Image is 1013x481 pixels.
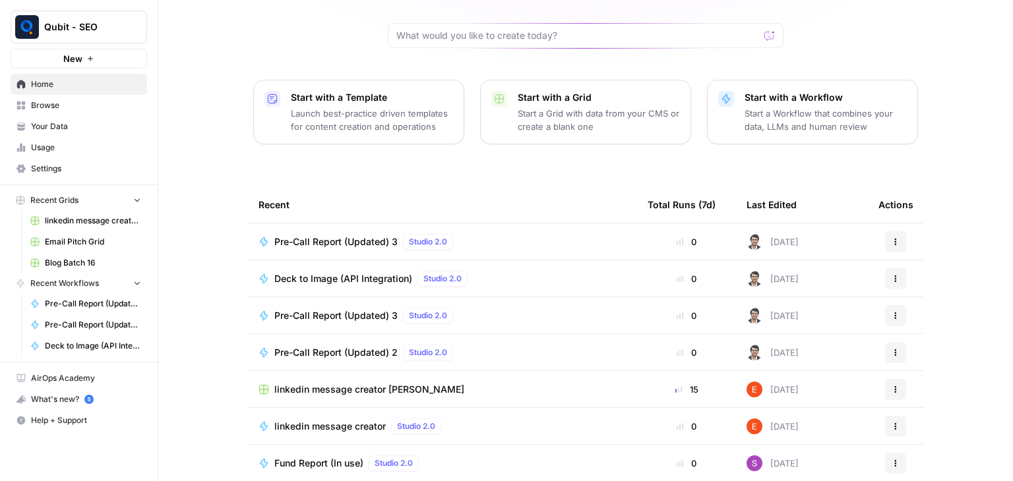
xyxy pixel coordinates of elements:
a: Pre-Call Report (Updated) 2Studio 2.0 [259,345,627,360]
button: Help + Support [11,410,147,431]
p: Start with a Workflow [745,91,907,104]
span: linkedin message creator [PERSON_NAME] [45,215,141,227]
img: Qubit - SEO Logo [15,15,39,39]
img: ajf8yqgops6ssyjpn8789yzw4nvp [747,382,762,397]
span: New [63,52,82,65]
button: Recent Workflows [11,273,147,293]
div: [DATE] [747,382,799,397]
a: Pre-Call Report (Updated) 3 [24,293,147,314]
a: linkedin message creator [PERSON_NAME] [259,383,627,396]
span: Studio 2.0 [409,236,447,248]
span: Pre-Call Report (Updated) 3 [274,235,398,248]
div: [DATE] [747,271,799,287]
button: What's new? 5 [11,389,147,410]
span: Usage [31,142,141,154]
div: 0 [648,346,725,359]
span: Deck to Image (API Integration) [45,340,141,352]
img: 35tz4koyam3fgiezpr65b8du18d9 [747,234,762,250]
div: 0 [648,235,725,248]
span: AirOps Academy [31,372,141,384]
a: Usage [11,137,147,158]
span: Studio 2.0 [375,457,413,469]
a: AirOps Academy [11,368,147,389]
button: New [11,49,147,69]
button: Start with a TemplateLaunch best-practice driven templates for content creation and operations [253,80,464,144]
button: Recent Grids [11,190,147,210]
span: Pre-Call Report (Updated) 3 [45,298,141,310]
span: Studio 2.0 [409,310,447,322]
a: Blog Batch 16 [24,252,147,273]
span: linkedin message creator [274,420,386,433]
span: Pre-Call Report (Updated) 3 [274,309,398,322]
img: 35tz4koyam3fgiezpr65b8du18d9 [747,308,762,324]
span: Blog Batch 16 [45,257,141,269]
span: Pre-Call Report (Updated) 2 [45,319,141,331]
a: Your Data [11,116,147,137]
div: Recent [259,186,627,223]
span: Browse [31,99,141,111]
a: 5 [84,395,94,404]
span: Studio 2.0 [397,420,435,432]
div: 0 [648,309,725,322]
img: o172sb5nyouclioljstuaq3tb2gj [747,455,762,471]
div: Actions [878,186,913,223]
input: What would you like to create today? [396,29,759,42]
p: Start with a Grid [518,91,680,104]
a: Pre-Call Report (Updated) 2 [24,314,147,335]
div: Total Runs (7d) [648,186,716,223]
span: Recent Workflows [30,277,99,289]
div: [DATE] [747,308,799,324]
img: 35tz4koyam3fgiezpr65b8du18d9 [747,271,762,287]
div: 0 [648,272,725,285]
a: Browse [11,95,147,116]
a: Settings [11,158,147,179]
button: Workspace: Qubit - SEO [11,11,147,43]
a: Pre-Call Report (Updated) 3Studio 2.0 [259,234,627,250]
span: Qubit - SEO [44,20,124,34]
div: What's new? [11,389,146,409]
button: Start with a WorkflowStart a Workflow that combines your data, LLMs and human review [707,80,918,144]
div: [DATE] [747,455,799,471]
p: Start a Grid with data from your CMS or create a blank one [518,107,680,133]
p: Start with a Template [291,91,453,104]
div: 15 [648,383,725,396]
div: [DATE] [747,234,799,250]
span: linkedin message creator [PERSON_NAME] [274,383,464,396]
button: Start with a GridStart a Grid with data from your CMS or create a blank one [480,80,691,144]
a: Fund Report (In use)Studio 2.0 [259,455,627,471]
span: Recent Grids [30,194,78,206]
span: Help + Support [31,414,141,426]
div: Last Edited [747,186,797,223]
span: Your Data [31,121,141,132]
img: ajf8yqgops6ssyjpn8789yzw4nvp [747,418,762,434]
a: Email Pitch Grid [24,231,147,252]
span: Deck to Image (API Integration) [274,272,412,285]
text: 5 [87,396,90,403]
p: Start a Workflow that combines your data, LLMs and human review [745,107,907,133]
a: Deck to Image (API Integration)Studio 2.0 [259,271,627,287]
div: [DATE] [747,345,799,360]
span: Settings [31,163,141,175]
span: Studio 2.0 [409,347,447,358]
a: Pre-Call Report (Updated) 3Studio 2.0 [259,308,627,324]
span: Fund Report (In use) [274,457,363,470]
span: Pre-Call Report (Updated) 2 [274,346,398,359]
a: linkedin message creator [PERSON_NAME] [24,210,147,231]
div: 0 [648,420,725,433]
div: [DATE] [747,418,799,434]
span: Home [31,78,141,90]
p: Launch best-practice driven templates for content creation and operations [291,107,453,133]
span: Studio 2.0 [423,273,462,285]
a: Deck to Image (API Integration) [24,335,147,356]
img: 35tz4koyam3fgiezpr65b8du18d9 [747,345,762,360]
span: Email Pitch Grid [45,236,141,248]
a: linkedin message creatorStudio 2.0 [259,418,627,434]
a: Home [11,74,147,95]
div: 0 [648,457,725,470]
